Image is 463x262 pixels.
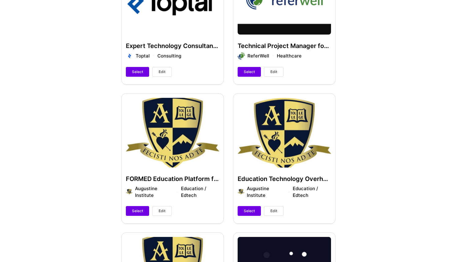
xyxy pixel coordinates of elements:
button: Edit [264,206,284,216]
button: Edit [264,67,284,77]
button: Edit [152,206,172,216]
span: Edit [270,208,277,214]
span: Select [132,208,143,214]
span: Edit [270,69,277,75]
button: Select [238,67,261,77]
button: Select [126,206,149,216]
span: Select [244,69,255,75]
button: Edit [152,67,172,77]
button: Select [126,67,149,77]
span: Edit [159,208,165,214]
span: Edit [159,69,165,75]
button: Select [238,206,261,216]
span: Select [244,208,255,214]
span: Select [132,69,143,75]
